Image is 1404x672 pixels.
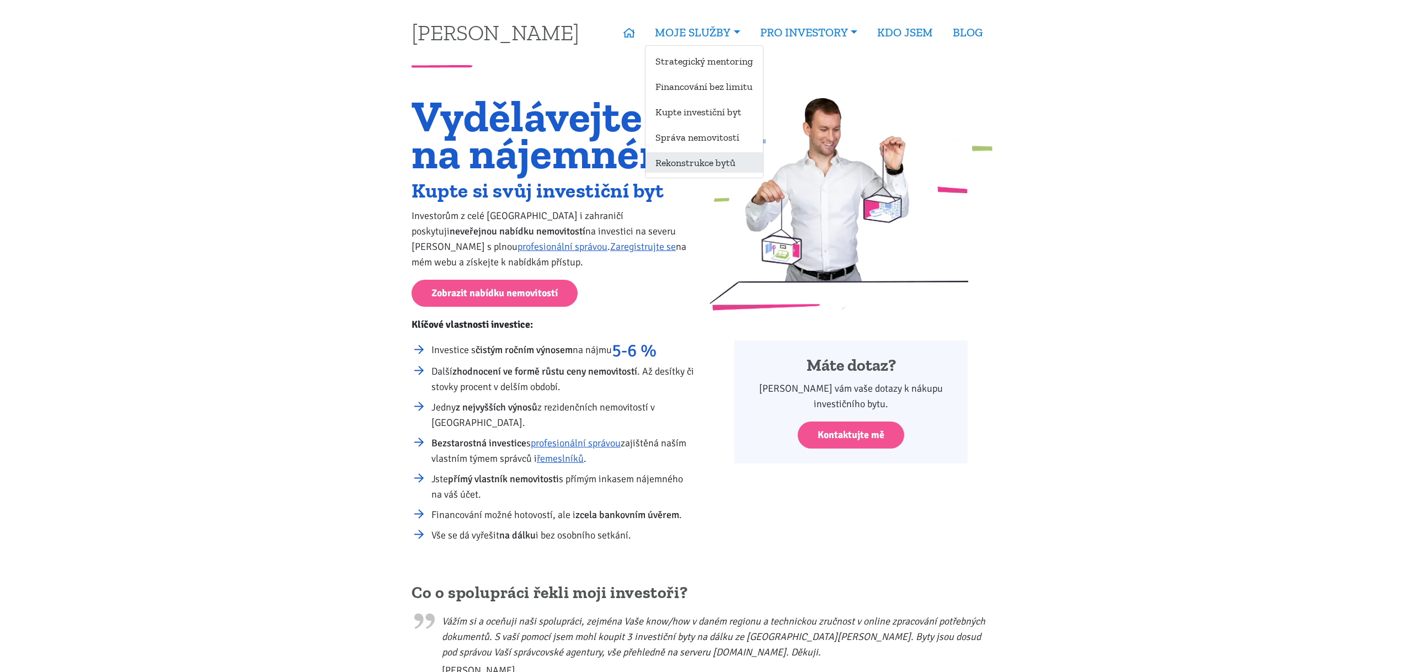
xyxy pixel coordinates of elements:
[431,437,526,449] strong: Bezstarostná investice
[537,452,584,465] a: řemeslníků
[531,437,621,449] a: profesionální správou
[412,280,578,307] a: Zobrazit nabídku nemovitostí
[431,527,695,543] li: Vše se dá vyřešit i bez osobního setkání.
[749,381,953,412] p: [PERSON_NAME] vám vaše dotazy k nákupu investičního bytu.
[749,355,953,376] h4: Máte dotaz?
[645,152,763,173] a: Rekonstrukce bytů
[499,529,536,541] strong: na dálku
[412,98,695,172] h1: Vydělávejte na nájemném
[412,22,579,43] a: [PERSON_NAME]
[943,20,992,45] a: BLOG
[645,102,763,122] a: Kupte investiční byt
[867,20,943,45] a: KDO JSEM
[645,127,763,147] a: Správa nemovitostí
[645,20,750,45] a: MOJE SLUŽBY
[575,509,679,521] strong: zcela bankovním úvěrem
[412,317,695,332] p: Klíčové vlastnosti investice:
[645,76,763,97] a: Financování bez limitu
[412,208,695,270] p: Investorům z celé [GEOGRAPHIC_DATA] i zahraničí poskytuji na investici na severu [PERSON_NAME] s ...
[456,401,537,413] strong: z nejvyšších výnosů
[431,342,695,359] li: Investice s na nájmu
[431,435,695,466] li: s zajištěná naším vlastním týmem správců i .
[798,422,904,449] a: Kontaktujte mě
[610,241,676,253] a: Zaregistrujte se
[517,241,607,253] a: profesionální správou
[431,399,695,430] li: Jedny z rezidenčních nemovitostí v [GEOGRAPHIC_DATA].
[452,365,637,377] strong: zhodnocení ve formě růstu ceny nemovitostí
[450,225,585,237] strong: neveřejnou nabídku nemovitostí
[448,473,559,485] strong: přímý vlastník nemovitosti
[431,364,695,394] li: Další . Až desítky či stovky procent v delším období.
[612,340,656,361] strong: 5-6 %
[431,507,695,522] li: Financování možné hotovostí, ale i .
[750,20,867,45] a: PRO INVESTORY
[645,51,763,71] a: Strategický mentoring
[412,583,992,604] h2: Co o spolupráci řekli moji investoři?
[412,182,695,200] h2: Kupte si svůj investiční byt
[476,344,573,356] strong: čistým ročním výnosem
[431,471,695,502] li: Jste s přímým inkasem nájemného na váš účet.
